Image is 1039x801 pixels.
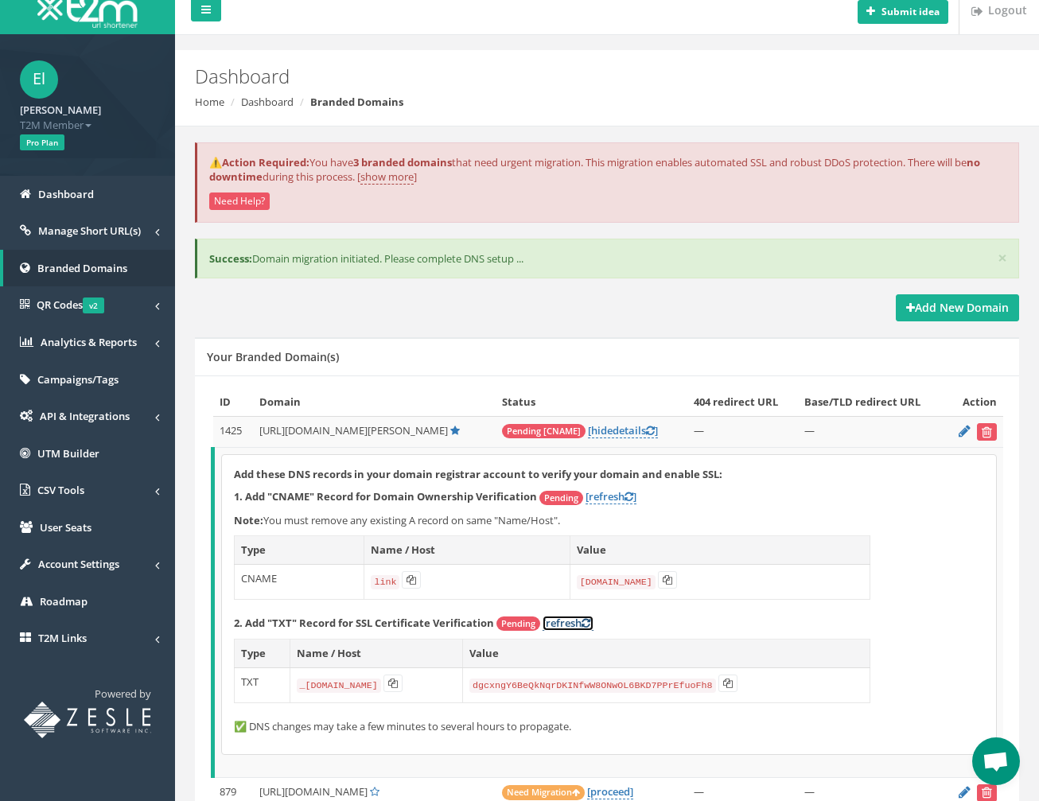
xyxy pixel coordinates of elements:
span: QR Codes [37,297,104,312]
span: Pro Plan [20,134,64,150]
b: Submit idea [881,5,940,18]
a: Add New Domain [896,294,1019,321]
span: T2M Member [20,118,155,133]
span: Pending [CNAME] [502,424,586,438]
code: [DOMAIN_NAME] [577,575,656,589]
a: Dashboard [241,95,294,109]
strong: Branded Domains [310,95,403,109]
th: 404 redirect URL [687,388,798,416]
span: Roadmap [40,594,88,609]
code: link [371,575,399,589]
a: show more [360,169,414,185]
th: Type [235,640,290,668]
span: v2 [83,297,104,313]
span: API & Integrations [40,409,130,423]
strong: no downtime [209,155,980,185]
th: Type [235,536,364,565]
span: T2M Links [38,631,87,645]
strong: 2. Add "TXT" Record for SSL Certificate Verification [234,616,494,630]
span: Account Settings [38,557,119,571]
span: Campaigns/Tags [37,372,119,387]
span: [URL][DOMAIN_NAME] [259,784,368,799]
span: [URL][DOMAIN_NAME][PERSON_NAME] [259,423,448,437]
a: Default [450,423,460,437]
a: [PERSON_NAME] T2M Member [20,99,155,132]
span: hide [591,423,613,437]
th: Domain [253,388,496,416]
th: Value [570,536,870,565]
td: — [798,416,945,447]
code: _[DOMAIN_NAME] [297,679,381,693]
th: Value [462,640,870,668]
a: Home [195,95,224,109]
a: Open chat [972,737,1020,785]
p: You must remove any existing A record on same "Name/Host". [234,513,984,528]
span: El [20,60,58,99]
b: Note: [234,513,263,527]
th: Base/TLD redirect URL [798,388,945,416]
div: Domain migration initiated. Please complete DNS setup ... [195,239,1019,279]
strong: Add New Domain [906,300,1009,315]
th: Name / Host [290,640,462,668]
th: Name / Host [364,536,570,565]
h2: Dashboard [195,66,878,87]
td: TXT [235,668,290,703]
span: Pending [539,491,583,505]
p: ✅ DNS changes may take a few minutes to several hours to propagate. [234,719,984,734]
td: — [687,416,798,447]
p: You have that need urgent migration. This migration enables automated SSL and robust DDoS protect... [209,155,1006,185]
strong: 1. Add "CNAME" Record for Domain Ownership Verification [234,489,537,504]
h5: Your Branded Domain(s) [207,351,339,363]
span: UTM Builder [37,446,99,461]
code: dgcxngY6BeQkNqrDKINfwW8ONwOL6BKD7PPrEfuoFh8 [469,679,716,693]
td: 1425 [213,416,253,447]
button: Need Help? [209,192,270,210]
span: Powered by [95,686,151,701]
a: Set Default [370,784,379,799]
b: Success: [209,251,252,266]
button: × [998,250,1007,266]
strong: ⚠️Action Required: [209,155,309,169]
span: Pending [496,616,540,631]
img: T2M URL Shortener powered by Zesle Software Inc. [24,702,151,738]
td: CNAME [235,564,364,599]
a: [hidedetails] [588,423,658,438]
strong: Add these DNS records in your domain registrar account to verify your domain and enable SSL: [234,467,722,481]
a: [refresh] [586,489,636,504]
span: Dashboard [38,187,94,201]
span: Need Migration [502,785,585,800]
span: Branded Domains [37,261,127,275]
th: Action [945,388,1003,416]
span: Manage Short URL(s) [38,224,141,238]
strong: 3 branded domains [353,155,452,169]
th: Status [496,388,688,416]
a: [refresh] [543,616,593,631]
span: Analytics & Reports [41,335,137,349]
a: [proceed] [587,784,633,799]
span: User Seats [40,520,91,535]
th: ID [213,388,253,416]
strong: [PERSON_NAME] [20,103,101,117]
span: CSV Tools [37,483,84,497]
